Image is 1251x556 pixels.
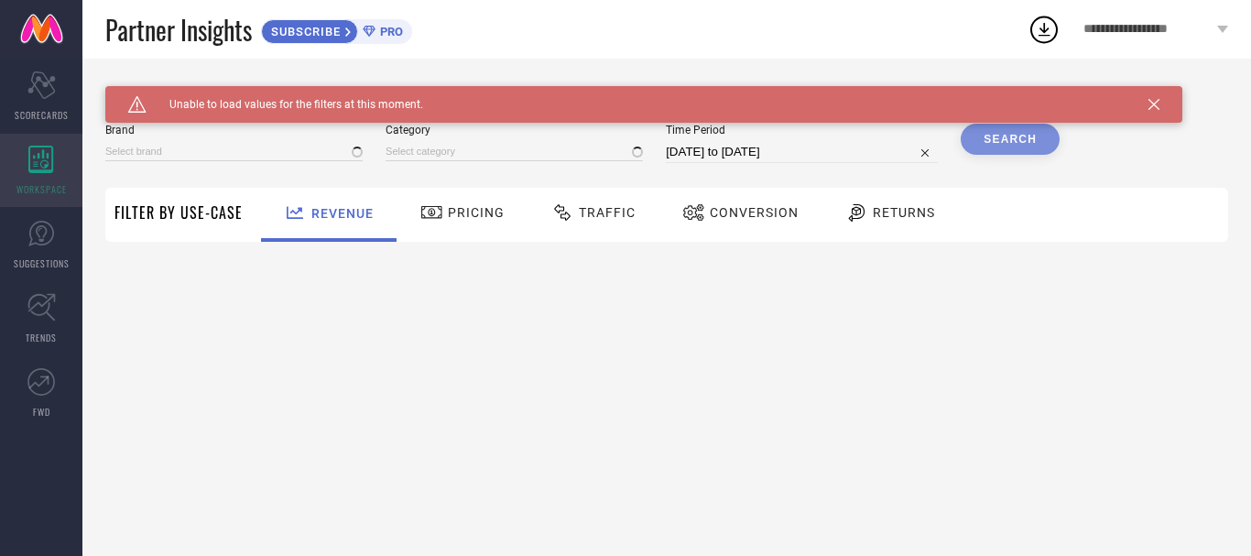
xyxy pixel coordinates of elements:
[375,25,403,38] span: PRO
[14,256,70,270] span: SUGGESTIONS
[147,98,423,111] span: Unable to load values for the filters at this moment.
[105,11,252,49] span: Partner Insights
[1028,13,1061,46] div: Open download list
[33,405,50,419] span: FWD
[579,205,636,220] span: Traffic
[448,205,505,220] span: Pricing
[105,86,233,101] span: SYSTEM WORKSPACE
[666,124,938,136] span: Time Period
[105,124,363,136] span: Brand
[386,124,643,136] span: Category
[386,142,643,161] input: Select category
[114,202,243,223] span: Filter By Use-Case
[16,182,67,196] span: WORKSPACE
[105,142,363,161] input: Select brand
[666,141,938,163] input: Select time period
[15,108,69,122] span: SCORECARDS
[26,331,57,344] span: TRENDS
[873,205,935,220] span: Returns
[261,15,412,44] a: SUBSCRIBEPRO
[311,206,374,221] span: Revenue
[710,205,799,220] span: Conversion
[262,25,345,38] span: SUBSCRIBE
